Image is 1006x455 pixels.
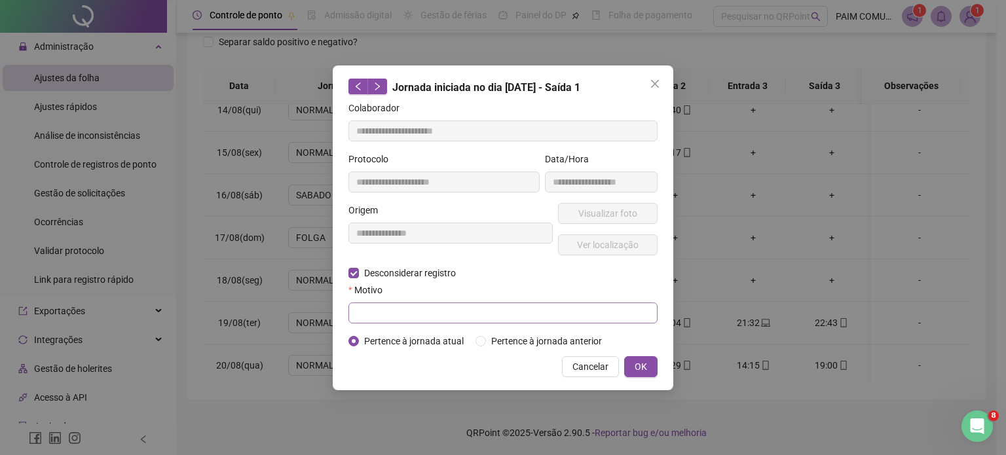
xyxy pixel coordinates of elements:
[359,266,461,280] span: Desconsiderar registro
[961,410,993,442] iframe: Intercom live chat
[644,73,665,94] button: Close
[348,152,397,166] label: Protocolo
[367,79,387,94] button: right
[348,283,391,297] label: Motivo
[348,79,658,96] div: Jornada iniciada no dia [DATE] - Saída 1
[486,334,607,348] span: Pertence à jornada anterior
[348,203,386,217] label: Origem
[572,359,608,374] span: Cancelar
[624,356,658,377] button: OK
[359,334,469,348] span: Pertence à jornada atual
[545,152,597,166] label: Data/Hora
[558,234,658,255] button: Ver localização
[354,82,363,91] span: left
[373,82,382,91] span: right
[635,359,647,374] span: OK
[650,79,660,89] span: close
[988,410,999,421] span: 8
[558,203,658,224] button: Visualizar foto
[562,356,619,377] button: Cancelar
[348,79,368,94] button: left
[348,101,408,115] label: Colaborador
